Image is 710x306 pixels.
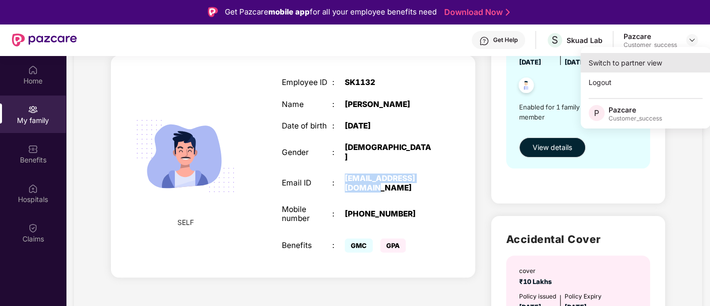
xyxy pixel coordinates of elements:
div: Customer_success [624,41,677,49]
div: [DATE] [345,121,433,130]
div: [PERSON_NAME] [345,100,433,109]
div: Name [281,100,332,109]
img: svg+xml;base64,PHN2ZyB3aWR0aD0iMjAiIGhlaWdodD0iMjAiIHZpZXdCb3g9IjAgMCAyMCAyMCIgZmlsbD0ibm9uZSIgeG... [28,104,38,114]
div: Gender [281,148,332,157]
div: Benefits [281,241,332,250]
div: Customer_success [609,114,662,122]
div: Get Pazcare for all your employee benefits need [225,6,437,18]
div: Policy issued [519,292,556,301]
div: Pazcare [609,105,662,114]
div: [EMAIL_ADDRESS][DOMAIN_NAME] [345,174,433,192]
div: : [332,178,345,187]
span: S [552,34,558,46]
span: SELF [177,217,194,228]
div: Email ID [281,178,332,187]
div: : [332,100,345,109]
span: [DATE] [519,58,541,66]
span: ₹10 Lakhs [519,277,555,285]
div: [PHONE_NUMBER] [345,209,433,218]
img: svg+xml;base64,PHN2ZyBpZD0iSG9tZSIgeG1sbnM9Imh0dHA6Ly93d3cudzMub3JnLzIwMDAvc3ZnIiB3aWR0aD0iMjAiIG... [28,65,38,75]
span: Enabled for 1 family member [519,102,589,122]
div: : [332,148,345,157]
button: View details [519,137,586,157]
span: [DATE] [565,58,587,66]
div: Employee ID [281,78,332,87]
span: GMC [345,238,373,252]
a: Download Now [444,7,507,17]
img: svg+xml;base64,PHN2ZyB4bWxucz0iaHR0cDovL3d3dy53My5vcmcvMjAwMC9zdmciIHdpZHRoPSI0OC45NDMiIGhlaWdodD... [514,74,539,99]
img: Logo [208,7,218,17]
div: : [332,209,345,218]
div: : [332,121,345,130]
div: : [332,78,345,87]
div: : [332,241,345,250]
img: svg+xml;base64,PHN2ZyBpZD0iRHJvcGRvd24tMzJ4MzIiIHhtbG5zPSJodHRwOi8vd3d3LnczLm9yZy8yMDAwL3N2ZyIgd2... [688,36,696,44]
img: New Pazcare Logo [12,33,77,46]
img: svg+xml;base64,PHN2ZyBpZD0iSG9zcGl0YWxzIiB4bWxucz0iaHR0cDovL3d3dy53My5vcmcvMjAwMC9zdmciIHdpZHRoPS... [28,183,38,193]
img: svg+xml;base64,PHN2ZyBpZD0iQ2xhaW0iIHhtbG5zPSJodHRwOi8vd3d3LnczLm9yZy8yMDAwL3N2ZyIgd2lkdGg9IjIwIi... [28,223,38,233]
div: Pazcare [624,31,677,41]
div: Get Help [493,36,518,44]
img: svg+xml;base64,PHN2ZyBpZD0iSGVscC0zMngzMiIgeG1sbnM9Imh0dHA6Ly93d3cudzMub3JnLzIwMDAvc3ZnIiB3aWR0aD... [479,36,489,46]
div: Policy Expiry [565,292,602,301]
div: Skuad Lab [567,35,603,45]
strong: mobile app [268,7,310,16]
div: cover [519,266,555,276]
div: Date of birth [281,121,332,130]
span: View details [533,142,572,153]
div: Mobile number [281,205,332,223]
img: svg+xml;base64,PHN2ZyBpZD0iQmVuZWZpdHMiIHhtbG5zPSJodHRwOi8vd3d3LnczLm9yZy8yMDAwL3N2ZyIgd2lkdGg9Ij... [28,144,38,154]
div: [DEMOGRAPHIC_DATA] [345,143,433,161]
div: SK1132 [345,78,433,87]
span: P [594,107,599,119]
span: GPA [380,238,406,252]
h2: Accidental Cover [506,231,650,247]
img: svg+xml;base64,PHN2ZyB4bWxucz0iaHR0cDovL3d3dy53My5vcmcvMjAwMC9zdmciIHdpZHRoPSIyMjQiIGhlaWdodD0iMT... [124,95,246,217]
img: Stroke [506,7,510,17]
